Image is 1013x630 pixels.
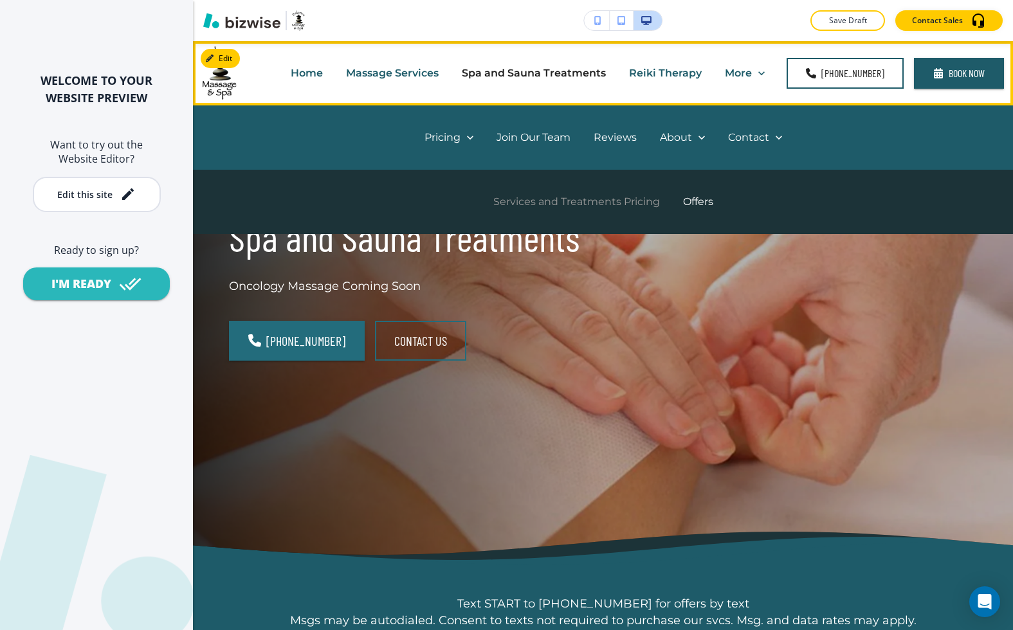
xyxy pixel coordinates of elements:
div: Open Intercom Messenger [969,586,1000,617]
button: Book Now [914,58,1004,89]
p: Massage Services [346,66,439,80]
p: Offers [683,194,713,209]
h6: Ready to sign up? [21,243,172,257]
img: Your Logo [292,10,305,31]
button: Edit [201,49,240,68]
button: I'M READY [23,267,170,300]
a: [PHONE_NUMBER] [787,58,904,89]
p: Msgs may be autodialed. Consent to texts not required to purchase our svcs. Msg. and data rates m... [229,613,977,629]
p: Reiki Therapy [629,66,702,80]
img: Balance Massage and Spa [202,46,237,100]
button: CONTACT US [375,321,466,361]
a: [PHONE_NUMBER] [229,321,365,361]
p: Pricing [424,130,461,145]
p: More [725,66,752,80]
button: Save Draft [810,10,885,31]
p: Spa and Sauna Treatments [229,212,588,263]
button: Contact Sales [895,10,1003,31]
img: Bizwise Logo [203,13,280,28]
span: Oncology Massage Coming Soon [229,279,421,293]
h6: Want to try out the Website Editor? [21,138,172,166]
div: Edit this site [57,190,113,199]
p: Contact Sales [912,15,963,26]
div: I'M READY [51,276,111,292]
p: Join Our Team [497,130,570,145]
p: Save Draft [827,15,868,26]
p: About [660,130,692,145]
p: Home [291,66,323,80]
button: Edit this site [33,177,161,212]
p: Contact [728,130,769,145]
p: Services and Treatments Pricing [493,194,660,209]
p: Spa and Sauna Treatments [462,66,606,80]
h2: WELCOME TO YOUR WEBSITE PREVIEW [21,72,172,107]
p: Text START to [PHONE_NUMBER] for offers by text [229,596,977,613]
p: Reviews [594,130,637,145]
